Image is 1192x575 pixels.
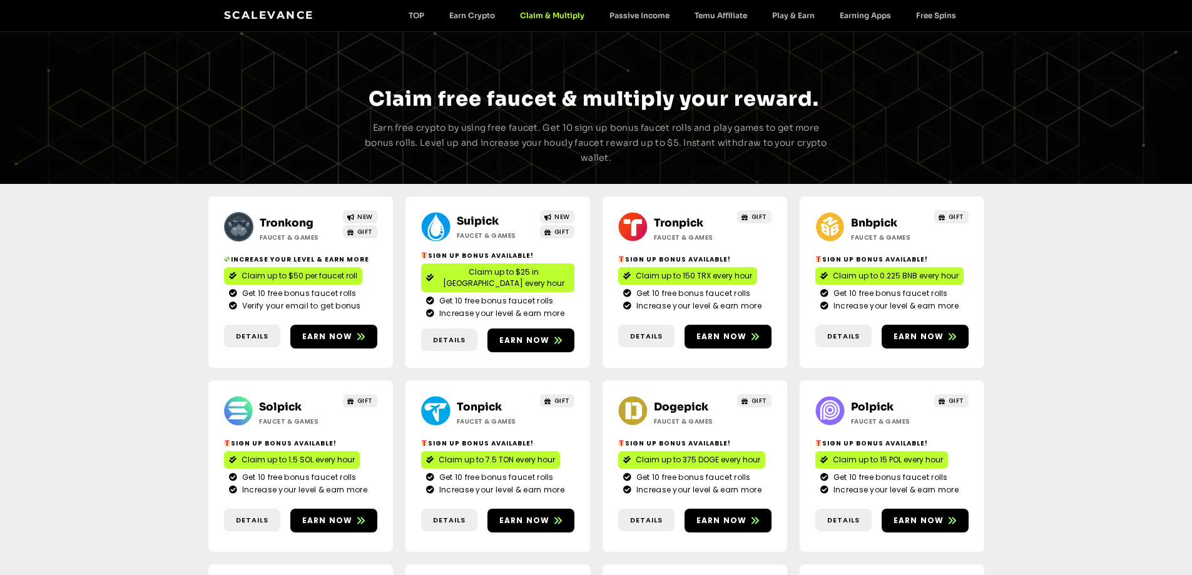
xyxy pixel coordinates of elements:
span: Get 10 free bonus faucet rolls [633,288,751,299]
span: Details [433,335,466,345]
a: Bnbpick [851,216,897,230]
h2: Sign Up Bonus Available! [421,251,574,260]
span: Claim up to 7.5 TON every hour [439,454,555,466]
img: 🎁 [618,256,624,262]
a: Earn now [487,509,574,532]
img: 🎁 [618,440,624,446]
a: Details [421,328,477,352]
span: Earn now [302,331,353,342]
img: 🎁 [815,440,822,446]
span: Earn now [499,515,550,526]
a: GIFT [343,225,377,238]
a: GIFT [540,225,574,238]
a: Claim up to $25 in [GEOGRAPHIC_DATA] every hour [421,263,574,292]
span: GIFT [751,212,767,221]
h2: Faucet & Games [457,231,535,240]
span: GIFT [949,396,964,405]
a: NEW [540,210,574,223]
img: 💸 [224,256,230,262]
a: GIFT [934,394,969,407]
a: Details [224,325,280,348]
span: Earn now [894,331,944,342]
a: Claim up to 0.225 BNB every hour [815,267,964,285]
a: Solpick [259,400,302,414]
h2: Faucet & Games [260,233,338,242]
a: Claim up to 375 DOGE every hour [618,451,765,469]
a: Tronpick [654,216,703,230]
h2: Sign Up Bonus Available! [815,439,969,448]
a: Claim up to 150 TRX every hour [618,267,757,285]
img: 🎁 [421,440,427,446]
span: GIFT [357,396,373,405]
h2: Faucet & Games [654,417,732,426]
span: Increase your level & earn more [830,300,959,312]
span: Claim up to 1.5 SOL every hour [242,454,355,466]
a: Earn now [685,509,772,532]
a: Claim up to 15 POL every hour [815,451,948,469]
a: Earn now [882,325,969,349]
span: Earn now [894,515,944,526]
span: Earn now [696,331,747,342]
h2: Sign Up Bonus Available! [421,439,574,448]
span: Increase your level & earn more [633,484,762,496]
a: Earn now [487,328,574,352]
span: Claim up to 15 POL every hour [833,454,943,466]
a: NEW [343,210,377,223]
a: Earn now [290,325,377,349]
a: Details [421,509,477,532]
span: Get 10 free bonus faucet rolls [633,472,751,483]
h2: Faucet & Games [851,233,929,242]
a: Details [815,509,872,532]
img: 🎁 [224,440,230,446]
h2: Sign Up Bonus Available! [224,439,377,448]
span: NEW [554,212,570,221]
img: 🎁 [421,252,427,258]
span: Get 10 free bonus faucet rolls [830,288,948,299]
span: Claim up to $25 in [GEOGRAPHIC_DATA] every hour [439,267,569,289]
span: Increase your level & earn more [436,484,564,496]
span: Claim up to 0.225 BNB every hour [833,270,959,282]
nav: Menu [396,11,969,20]
a: GIFT [737,394,772,407]
span: Earn now [302,515,353,526]
a: Tronkong [260,216,313,230]
span: GIFT [751,396,767,405]
span: Get 10 free bonus faucet rolls [830,472,948,483]
a: Earn now [882,509,969,532]
h2: Increase your level & earn more [224,255,377,264]
span: Details [433,515,466,526]
span: GIFT [554,396,570,405]
a: TOP [396,11,437,20]
a: Dogepick [654,400,708,414]
span: NEW [357,212,373,221]
span: Increase your level & earn more [239,484,367,496]
span: Get 10 free bonus faucet rolls [239,472,357,483]
span: Earn now [499,335,550,346]
a: Claim up to 1.5 SOL every hour [224,451,360,469]
span: Details [630,331,663,342]
span: Increase your level & earn more [830,484,959,496]
span: Details [630,515,663,526]
span: Details [827,515,860,526]
a: Suipick [457,215,499,228]
h2: Faucet & Games [457,417,535,426]
p: Earn free crypto by using free faucet. Get 10 sign up bonus faucet rolls and play games to get mo... [364,121,829,165]
h2: Faucet & Games [259,417,337,426]
a: GIFT [540,394,574,407]
span: Get 10 free bonus faucet rolls [436,472,554,483]
h2: Sign Up Bonus Available! [618,439,772,448]
a: GIFT [934,210,969,223]
a: Temu Affiliate [682,11,760,20]
span: Verify your email to get bonus [239,300,361,312]
img: 🎁 [815,256,822,262]
a: Claim up to $50 per faucet roll [224,267,362,285]
a: Earn Crypto [437,11,507,20]
span: Details [236,331,268,342]
a: Claim up to 7.5 TON every hour [421,451,560,469]
span: Claim up to 150 TRX every hour [636,270,752,282]
span: GIFT [949,212,964,221]
a: Tonpick [457,400,502,414]
a: Passive Income [597,11,682,20]
a: Earning Apps [827,11,904,20]
span: Claim up to 375 DOGE every hour [636,454,760,466]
